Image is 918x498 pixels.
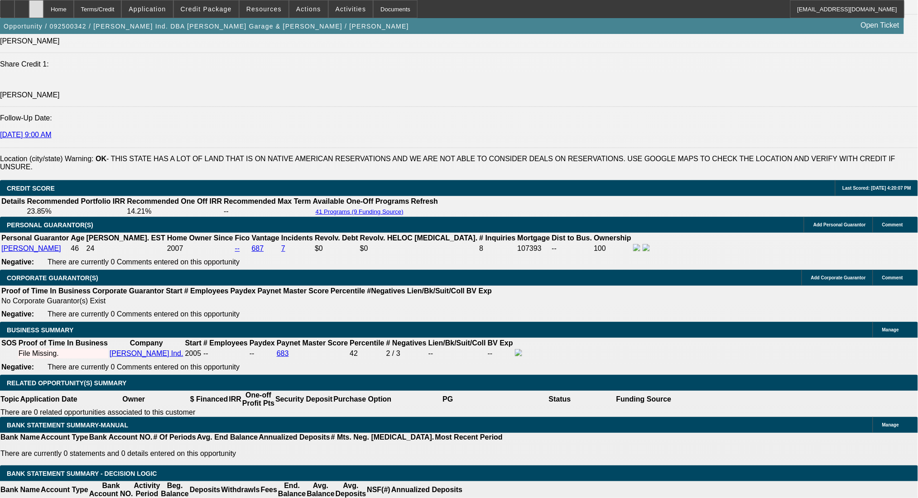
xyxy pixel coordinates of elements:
[48,258,240,266] span: There are currently 0 Comments entered on this opportunity
[882,327,899,332] span: Manage
[7,274,98,282] span: CORPORATE GUARANTOR(S)
[1,363,34,371] b: Negative:
[185,349,202,359] td: 2005
[223,197,312,206] th: Recommended Max Term
[19,350,108,358] div: File Missing.
[223,207,312,216] td: --
[19,391,77,408] th: Application Date
[126,207,222,216] td: 14.21%
[7,326,73,334] span: BUSINESS SUMMARY
[811,275,866,280] span: Add Corporate Guarantor
[197,433,259,442] th: Avg. End Balance
[7,185,55,192] span: CREDIT SCORE
[167,244,183,252] span: 2007
[87,234,165,242] b: [PERSON_NAME]. EST
[258,433,330,442] th: Annualized Deposits
[40,433,89,442] th: Account Type
[4,23,409,30] span: Opportunity / 092500342 / [PERSON_NAME] Ind. DBA [PERSON_NAME] Garage & [PERSON_NAME] / [PERSON_N...
[153,433,197,442] th: # Of Periods
[643,244,650,251] img: linkedin-icon.png
[0,450,503,458] p: There are currently 0 statements and 0 details entered on this opportunity
[466,287,492,295] b: BV Exp
[435,433,503,442] th: Most Recent Period
[386,350,427,358] div: 2 / 3
[488,339,513,347] b: BV Exp
[167,234,233,242] b: Home Owner Since
[126,197,222,206] th: Recommended One Off IRR
[1,197,25,206] th: Details
[350,350,384,358] div: 42
[71,234,84,242] b: Age
[252,244,264,252] a: 687
[252,234,279,242] b: Vantage
[350,339,384,347] b: Percentile
[174,0,239,18] button: Credit Package
[517,244,551,254] td: 107393
[504,391,616,408] th: Status
[246,5,282,13] span: Resources
[78,391,190,408] th: Owner
[1,258,34,266] b: Negative:
[313,208,406,215] button: 41 Programs (9 Funding Source)
[185,339,202,347] b: Start
[411,197,439,206] th: Refresh
[331,287,365,295] b: Percentile
[314,244,359,254] td: $0
[296,5,321,13] span: Actions
[203,339,248,347] b: # Employees
[1,297,496,306] td: No Corporate Guarantor(s) Exist
[333,391,392,408] th: Purchase Option
[428,349,486,359] td: --
[110,350,183,357] a: [PERSON_NAME] Ind.
[240,0,288,18] button: Resources
[242,391,275,408] th: One-off Profit Pts
[130,339,163,347] b: Company
[203,350,208,357] span: --
[882,275,903,280] span: Comment
[479,234,515,242] b: # Inquiries
[181,5,232,13] span: Credit Package
[882,222,903,227] span: Comment
[86,244,166,254] td: 24
[281,234,313,242] b: Incidents
[633,244,640,251] img: facebook-icon.png
[235,234,250,242] b: Fico
[552,244,593,254] td: --
[48,310,240,318] span: There are currently 0 Comments entered on this opportunity
[360,244,478,254] td: $0
[48,363,240,371] span: There are currently 0 Comments entered on this opportunity
[428,339,486,347] b: Lien/Bk/Suit/Coll
[518,234,550,242] b: Mortgage
[89,433,153,442] th: Bank Account NO.
[552,234,592,242] b: Dist to Bus.
[367,287,406,295] b: #Negatives
[26,197,125,206] th: Recommended Portfolio IRR
[392,391,504,408] th: PG
[289,0,328,18] button: Actions
[275,391,333,408] th: Security Deposit
[18,339,108,348] th: Proof of Time In Business
[7,379,126,387] span: RELATED OPPORTUNITY(S) SUMMARY
[594,234,631,242] b: Ownership
[129,5,166,13] span: Application
[479,244,516,254] td: 8
[249,349,275,359] td: --
[1,244,61,252] a: [PERSON_NAME]
[281,244,285,252] a: 7
[360,234,478,242] b: Revolv. HELOC [MEDICAL_DATA].
[96,155,106,163] b: OK
[7,421,128,429] span: BANK STATEMENT SUMMARY-MANUAL
[122,0,173,18] button: Application
[166,287,182,295] b: Start
[487,349,514,359] td: --
[70,244,85,254] td: 46
[407,287,465,295] b: Lien/Bk/Suit/Coll
[312,197,410,206] th: Available One-Off Programs
[331,433,435,442] th: # Mts. Neg. [MEDICAL_DATA].
[616,391,672,408] th: Funding Source
[231,287,256,295] b: Paydex
[842,186,911,191] span: Last Scored: [DATE] 4:20:07 PM
[329,0,373,18] button: Activities
[277,339,348,347] b: Paynet Master Score
[1,339,17,348] th: SOS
